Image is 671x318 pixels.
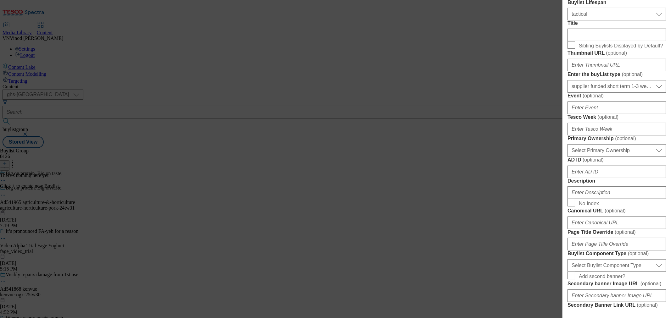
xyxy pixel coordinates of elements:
[568,238,666,250] input: Enter Page Title Override
[568,59,666,71] input: Enter Thumbnail URL
[568,114,666,120] label: Tesco Week
[568,289,666,302] input: Enter Secondary banner Image URL
[568,250,666,257] label: Buylist Component Type
[605,208,626,213] span: ( optional )
[583,93,604,98] span: ( optional )
[606,50,627,56] span: ( optional )
[622,72,643,77] span: ( optional )
[568,229,666,235] label: Page Title Override
[597,114,618,120] span: ( optional )
[579,274,625,279] span: Add second banner?
[568,157,666,163] label: AD ID
[637,302,658,308] span: ( optional )
[568,29,666,41] input: Enter Title
[568,71,666,78] label: Enter the buyList type
[568,281,666,287] label: Secondary banner Image URL
[615,229,636,235] span: ( optional )
[568,123,666,135] input: Enter Tesco Week
[628,251,649,256] span: ( optional )
[568,135,666,142] label: Primary Ownership
[568,166,666,178] input: Enter AD ID
[568,208,666,214] label: Canonical URL
[568,186,666,199] input: Enter Description
[568,217,666,229] input: Enter Canonical URL
[568,178,666,184] label: Description
[583,157,604,162] span: ( optional )
[568,93,666,99] label: Event
[579,201,599,206] span: No Index
[568,302,666,308] label: Secondary Banner Link URL
[568,50,666,56] label: Thumbnail URL
[615,136,636,141] span: ( optional )
[640,281,662,286] span: ( optional )
[579,43,663,49] span: Sibling Buylists Displayed by Default?
[568,20,666,26] label: Title
[568,101,666,114] input: Enter Event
